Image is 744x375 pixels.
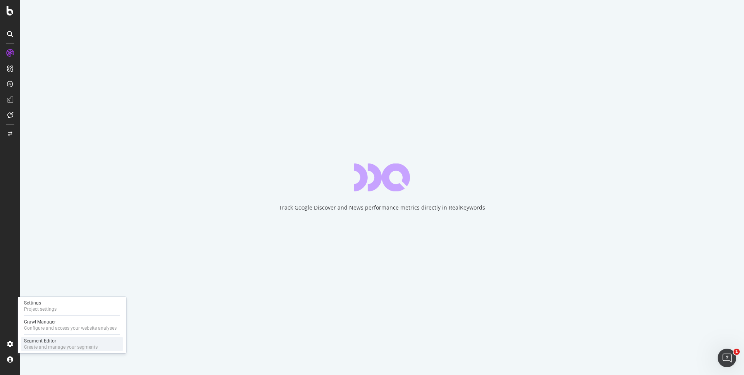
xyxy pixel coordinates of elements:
div: Project settings [24,306,57,312]
a: SettingsProject settings [21,299,123,313]
div: Crawl Manager [24,319,117,325]
div: Configure and access your website analyses [24,325,117,331]
div: Settings [24,300,57,306]
a: Segment EditorCreate and manage your segments [21,337,123,351]
div: Create and manage your segments [24,344,98,350]
span: 1 [734,349,740,355]
a: Crawl ManagerConfigure and access your website analyses [21,318,123,332]
div: Segment Editor [24,338,98,344]
div: animation [354,163,410,191]
div: Track Google Discover and News performance metrics directly in RealKeywords [279,204,485,212]
iframe: Intercom live chat [718,349,736,367]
